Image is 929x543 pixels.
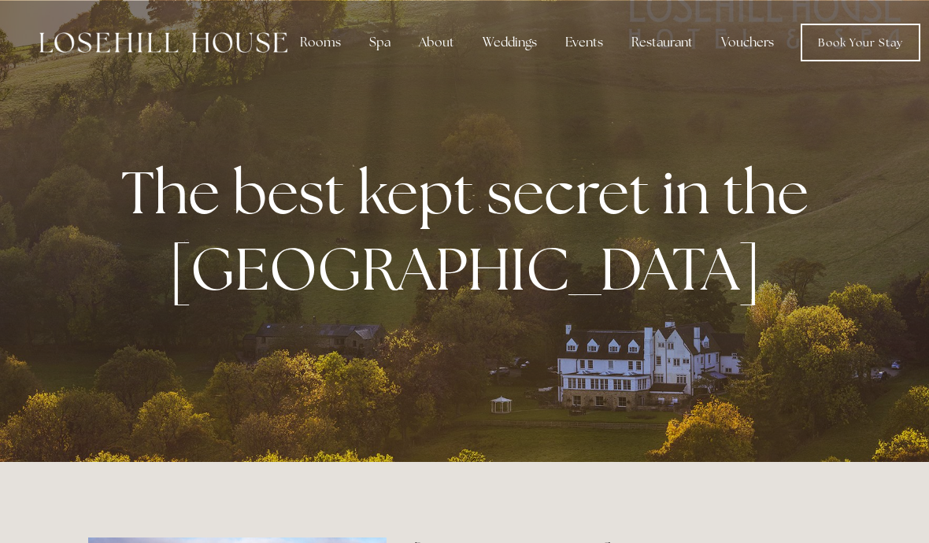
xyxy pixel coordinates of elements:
[470,27,550,58] div: Weddings
[287,27,353,58] div: Rooms
[801,24,920,61] a: Book Your Stay
[357,27,403,58] div: Spa
[121,153,821,308] strong: The best kept secret in the [GEOGRAPHIC_DATA]
[619,27,705,58] div: Restaurant
[39,32,287,53] img: Losehill House
[406,27,467,58] div: About
[553,27,616,58] div: Events
[709,27,787,58] a: Vouchers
